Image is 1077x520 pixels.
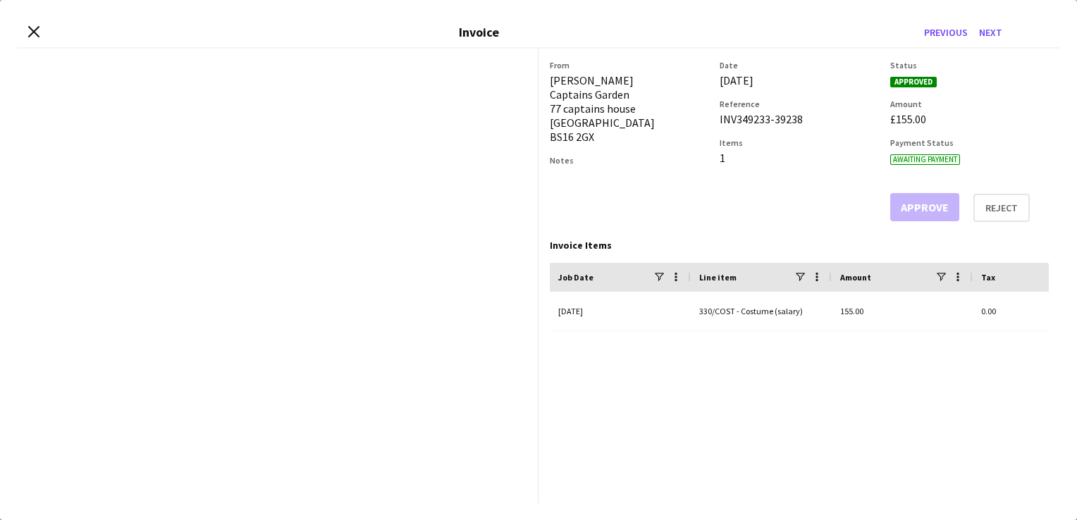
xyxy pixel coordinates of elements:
span: Amount [840,272,871,283]
span: Line item [699,272,737,283]
div: 330/COST - Costume (salary) [691,292,832,330]
h3: Date [720,60,878,70]
span: Awaiting payment [890,154,960,165]
div: [DATE] [550,292,691,330]
div: [DATE] [720,73,878,87]
button: Reject [973,194,1030,222]
div: 155.00 [832,292,973,330]
div: [PERSON_NAME] Captains Garden 77 captains house [GEOGRAPHIC_DATA] BS16 2GX [550,73,708,144]
h3: Notes [550,155,708,166]
button: Next [973,21,1008,44]
h3: Payment Status [890,137,1049,148]
h3: Amount [890,99,1049,109]
div: INV349233-39238 [720,112,878,126]
h3: From [550,60,708,70]
span: Tax [981,272,995,283]
div: 1 [720,151,878,165]
h3: Reference [720,99,878,109]
span: Job Date [558,272,593,283]
button: Previous [918,21,973,44]
span: Approved [890,77,937,87]
h3: Items [720,137,878,148]
div: Invoice Items [550,239,1049,252]
h3: Status [890,60,1049,70]
div: £155.00 [890,112,1049,126]
h3: Invoice [459,24,499,40]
